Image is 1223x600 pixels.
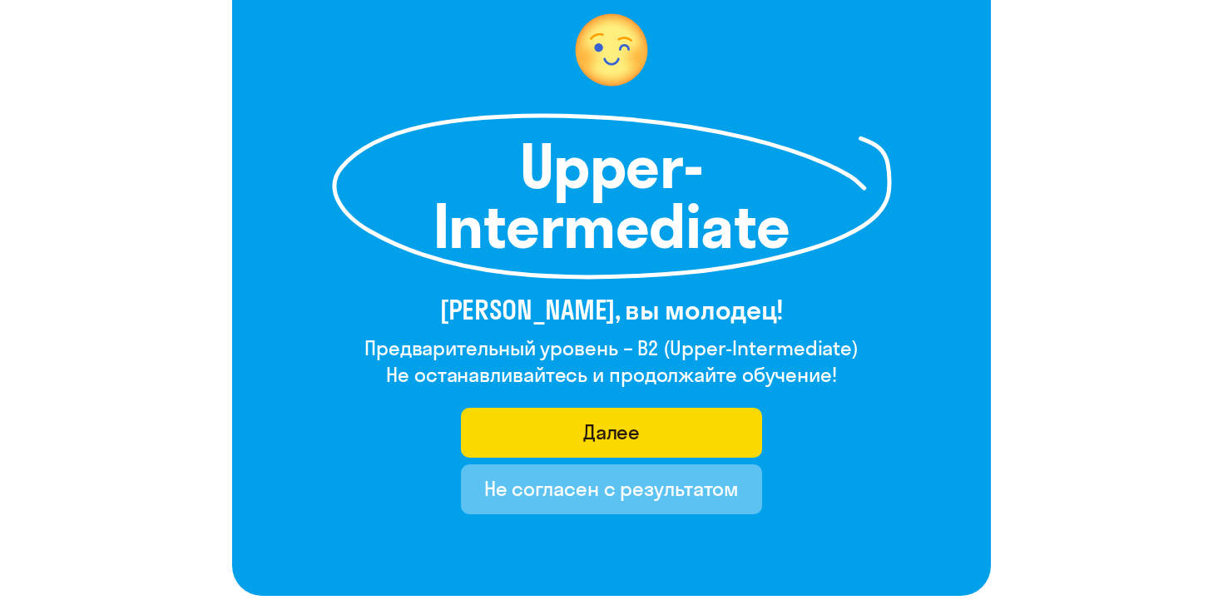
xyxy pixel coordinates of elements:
[364,335,859,361] h4: Предварительный уровень – B2 (Upper-Intermediate)
[364,361,859,388] h4: Не останавливайтесь и продолжайте обучение!
[461,464,763,514] button: Не согласен с результатом
[364,293,859,326] h3: [PERSON_NAME], вы молодец!
[461,408,763,458] button: Далее
[420,136,803,256] h1: Upper-Intermediate
[484,475,740,502] div: Не согласен с результатом
[583,419,641,445] div: Далее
